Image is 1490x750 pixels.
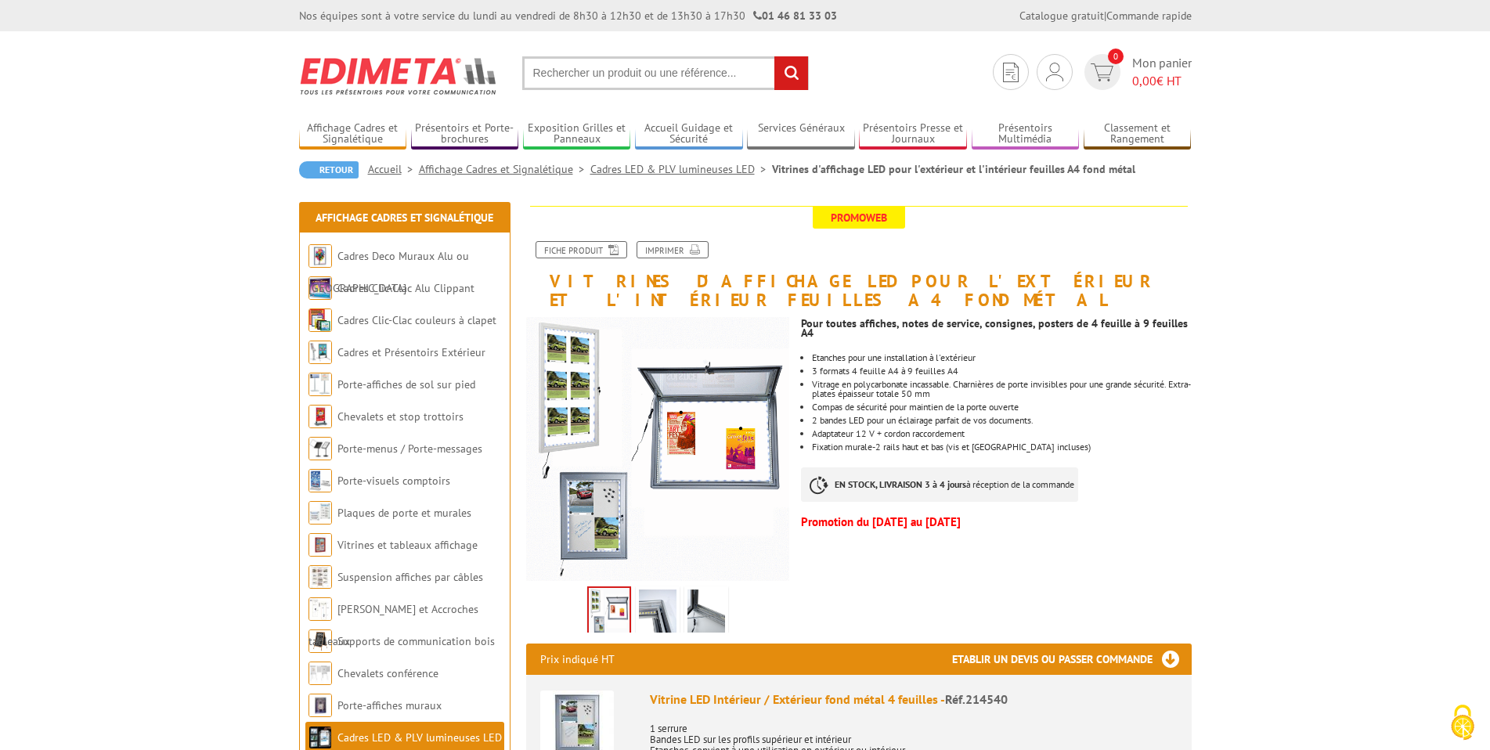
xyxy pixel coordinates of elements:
span: 0 [1108,49,1124,64]
a: Accueil [368,162,419,176]
a: Affichage Cadres et Signalétique [419,162,590,176]
li: 2 bandes LED pour un éclairage parfait de vos documents. [812,416,1191,425]
a: Porte-visuels comptoirs [337,474,450,488]
input: rechercher [774,56,808,90]
img: Edimeta [299,47,499,105]
a: Présentoirs Presse et Journaux [859,121,967,147]
img: vitrines_affichage_magnetique_4_6_9_feuilles__led_etanche_interieur_exterieur_214540_214541_21454... [526,317,790,581]
span: 0,00 [1132,73,1156,88]
img: Cookies (fenêtre modale) [1443,703,1482,742]
a: Cadres LED & PLV lumineuses LED [590,162,772,176]
img: Cadres Deco Muraux Alu ou Bois [308,244,332,268]
a: Porte-affiches de sol sur pied [337,377,475,391]
img: 215540_angle_2.jpg [639,590,676,638]
h3: Etablir un devis ou passer commande [952,644,1192,675]
a: Fiche produit [536,241,627,258]
a: Accueil Guidage et Sécurité [635,121,743,147]
div: | [1019,8,1192,23]
a: Plaques de porte et murales [337,506,471,520]
a: Présentoirs et Porte-brochures [411,121,519,147]
a: Porte-menus / Porte-messages [337,442,482,456]
span: Promoweb [813,207,905,229]
img: Plaques de porte et murales [308,501,332,525]
span: Mon panier [1132,54,1192,90]
li: Vitrage en polycarbonate incassable. Charnières de porte invisibles pour une grande sécurité. Ext... [812,380,1191,398]
a: Supports de communication bois [337,634,495,648]
img: Cimaises et Accroches tableaux [308,597,332,621]
a: Présentoirs Multimédia [972,121,1080,147]
a: Chevalets et stop trottoirs [337,409,464,424]
a: Vitrines et tableaux affichage [337,538,478,552]
a: Cadres Clic-Clac Alu Clippant [337,281,474,295]
li: 3 formats 4 feuille A4 à 9 feuilles A4 [812,366,1191,376]
a: Classement et Rangement [1084,121,1192,147]
img: Porte-affiches muraux [308,694,332,717]
a: Chevalets conférence [337,666,438,680]
img: Chevalets et stop trottoirs [308,405,332,428]
a: Services Généraux [747,121,855,147]
li: Adaptateur 12 V + cordon raccordement [812,429,1191,438]
li: Vitrines d'affichage LED pour l'extérieur et l'intérieur feuilles A4 fond métal [772,161,1135,177]
div: Vitrine LED Intérieur / Extérieur fond métal 4 feuilles - [650,691,1178,709]
img: 215540_angle.jpg [687,590,725,638]
span: Réf.214540 [945,691,1008,707]
img: Cadres LED & PLV lumineuses LED [308,726,332,749]
img: Cadres et Présentoirs Extérieur [308,341,332,364]
p: Promotion du [DATE] au [DATE] [801,517,1191,527]
img: devis rapide [1046,63,1063,81]
li: Fixation murale-2 rails haut et bas (vis et [GEOGRAPHIC_DATA] incluses) [812,442,1191,452]
input: Rechercher un produit ou une référence... [522,56,809,90]
a: Affichage Cadres et Signalétique [316,211,493,225]
a: Suspension affiches par câbles [337,570,483,584]
a: [PERSON_NAME] et Accroches tableaux [308,602,478,648]
img: Porte-visuels comptoirs [308,469,332,492]
a: Cadres Deco Muraux Alu ou [GEOGRAPHIC_DATA] [308,249,469,295]
strong: EN STOCK, LIVRAISON 3 à 4 jours [835,478,966,490]
img: Porte-affiches de sol sur pied [308,373,332,396]
img: devis rapide [1003,63,1019,82]
a: Affichage Cadres et Signalétique [299,121,407,147]
div: Nos équipes sont à votre service du lundi au vendredi de 8h30 à 12h30 et de 13h30 à 17h30 [299,8,837,23]
p: à réception de la commande [801,467,1078,502]
a: devis rapide 0 Mon panier 0,00€ HT [1081,54,1192,90]
strong: Pour toutes affiches, notes de service, consignes, posters de 4 feuille à 9 feuilles A4 [801,316,1188,340]
p: Prix indiqué HT [540,644,615,675]
a: Catalogue gratuit [1019,9,1104,23]
a: Porte-affiches muraux [337,698,442,712]
span: € HT [1132,72,1192,90]
a: Commande rapide [1106,9,1192,23]
a: Cadres LED & PLV lumineuses LED [337,730,502,745]
img: Chevalets conférence [308,662,332,685]
a: Exposition Grilles et Panneaux [523,121,631,147]
img: Cadres Clic-Clac couleurs à clapet [308,308,332,332]
li: Compas de sécurité pour maintien de la porte ouverte [812,402,1191,412]
img: Suspension affiches par câbles [308,565,332,589]
a: Cadres et Présentoirs Extérieur [337,345,485,359]
li: Etanches pour une installation à l'extérieur [812,353,1191,362]
a: Cadres Clic-Clac couleurs à clapet [337,313,496,327]
a: Imprimer [637,241,709,258]
img: vitrines_affichage_magnetique_4_6_9_feuilles__led_etanche_interieur_exterieur_214540_214541_21454... [589,588,630,636]
strong: 01 46 81 33 03 [753,9,837,23]
img: devis rapide [1091,63,1113,81]
img: Porte-menus / Porte-messages [308,437,332,460]
a: Retour [299,161,359,178]
button: Cookies (fenêtre modale) [1435,697,1490,750]
img: Vitrines et tableaux affichage [308,533,332,557]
